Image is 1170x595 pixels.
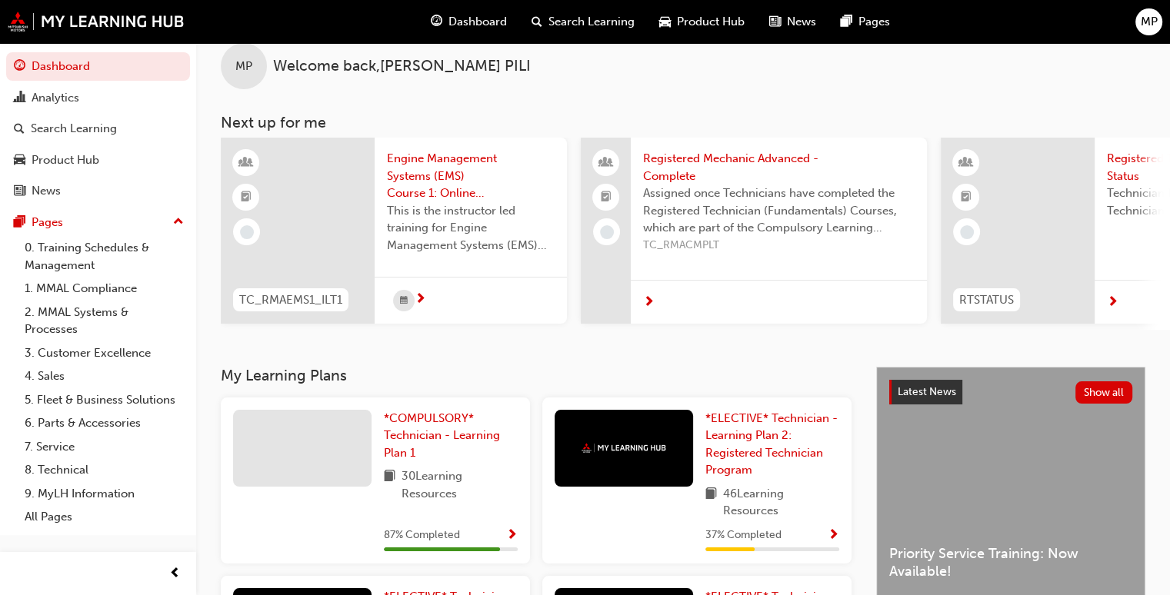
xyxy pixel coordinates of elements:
[601,153,612,173] span: people-icon
[961,188,972,208] span: booktick-icon
[402,467,518,502] span: 30 Learning Resources
[647,6,757,38] a: car-iconProduct Hub
[384,527,460,544] span: 87 % Completed
[705,485,717,520] span: book-icon
[18,236,190,277] a: 0. Training Schedules & Management
[858,13,890,31] span: Pages
[705,527,782,544] span: 37 % Completed
[6,208,190,237] button: Pages
[889,545,1132,580] span: Priority Service Training: Now Available!
[18,364,190,388] a: 4. Sales
[723,485,839,520] span: 46 Learning Resources
[18,301,190,341] a: 2. MMAL Systems & Processes
[32,214,63,231] div: Pages
[961,153,972,173] span: learningResourceType_INSTRUCTOR_LED-icon
[384,410,518,462] a: *COMPULSORY* Technician - Learning Plan 1
[898,385,956,398] span: Latest News
[241,188,252,208] span: booktick-icon
[384,411,500,460] span: *COMPULSORY* Technician - Learning Plan 1
[32,89,79,107] div: Analytics
[6,49,190,208] button: DashboardAnalyticsSearch LearningProduct HubNews
[960,225,974,239] span: learningRecordVerb_NONE-icon
[705,411,838,477] span: *ELECTIVE* Technician - Learning Plan 2: Registered Technician Program
[18,411,190,435] a: 6. Parts & Accessories
[8,12,185,32] img: mmal
[387,150,555,202] span: Engine Management Systems (EMS) Course 1: Online Instructor Led Training - Sessions 1 & 2 (Regist...
[196,114,1170,131] h3: Next up for me
[32,151,99,169] div: Product Hub
[6,52,190,81] a: Dashboard
[18,505,190,529] a: All Pages
[643,237,915,254] span: TC_RMACMPLT
[757,6,828,38] a: news-iconNews
[828,6,902,38] a: pages-iconPages
[400,291,408,311] span: calendar-icon
[448,13,507,31] span: Dashboard
[431,12,442,32] span: guage-icon
[14,154,25,168] span: car-icon
[221,138,567,324] a: TC_RMAEMS1_ILT1Engine Management Systems (EMS) Course 1: Online Instructor Led Training - Session...
[241,153,252,173] span: learningResourceType_INSTRUCTOR_LED-icon
[14,216,25,230] span: pages-icon
[548,13,635,31] span: Search Learning
[506,529,518,543] span: Show Progress
[601,188,612,208] span: booktick-icon
[384,467,395,502] span: book-icon
[643,296,655,310] span: next-icon
[828,526,839,545] button: Show Progress
[769,12,781,32] span: news-icon
[18,482,190,506] a: 9. MyLH Information
[235,58,252,75] span: MP
[240,225,254,239] span: learningRecordVerb_NONE-icon
[519,6,647,38] a: search-iconSearch Learning
[14,91,25,105] span: chart-icon
[14,60,25,74] span: guage-icon
[273,58,531,75] span: Welcome back , [PERSON_NAME] PILI
[841,12,852,32] span: pages-icon
[643,184,915,237] span: Assigned once Technicians have completed the Registered Technician (Fundamentals) Courses, which ...
[6,177,190,205] a: News
[169,564,181,583] span: prev-icon
[889,380,1132,404] a: Latest NewsShow all
[415,293,426,307] span: next-icon
[532,12,542,32] span: search-icon
[32,182,61,200] div: News
[18,435,190,459] a: 7. Service
[600,225,614,239] span: learningRecordVerb_NONE-icon
[582,443,666,453] img: mmal
[173,212,184,232] span: up-icon
[6,115,190,143] a: Search Learning
[1141,13,1158,31] span: MP
[387,202,555,254] span: This is the instructor led training for Engine Management Systems (EMS) Course 1, from the Regist...
[18,277,190,301] a: 1. MMAL Compliance
[787,13,816,31] span: News
[705,410,839,479] a: *ELECTIVE* Technician - Learning Plan 2: Registered Technician Program
[18,388,190,412] a: 5. Fleet & Business Solutions
[1075,381,1133,404] button: Show all
[1107,296,1118,310] span: next-icon
[677,13,745,31] span: Product Hub
[581,138,927,324] a: Registered Mechanic Advanced - CompleteAssigned once Technicians have completed the Registered Te...
[959,291,1014,309] span: RTSTATUS
[14,122,25,136] span: search-icon
[506,526,518,545] button: Show Progress
[18,458,190,482] a: 8. Technical
[18,341,190,365] a: 3. Customer Excellence
[418,6,519,38] a: guage-iconDashboard
[1135,8,1162,35] button: MP
[6,146,190,175] a: Product Hub
[14,184,25,198] span: news-icon
[6,84,190,112] a: Analytics
[643,150,915,184] span: Registered Mechanic Advanced - Complete
[828,529,839,543] span: Show Progress
[221,367,852,384] h3: My Learning Plans
[239,291,342,309] span: TC_RMAEMS1_ILT1
[659,12,671,32] span: car-icon
[31,120,117,138] div: Search Learning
